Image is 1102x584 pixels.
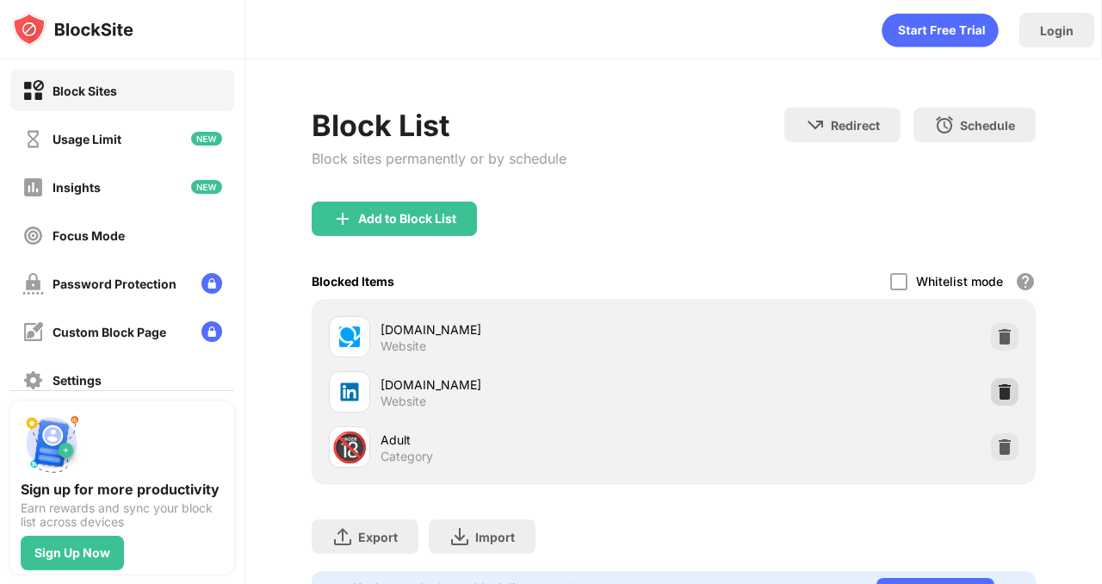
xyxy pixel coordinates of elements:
[201,321,222,342] img: lock-menu.svg
[381,320,674,339] div: [DOMAIN_NAME]
[312,274,394,289] div: Blocked Items
[22,225,44,246] img: focus-off.svg
[916,274,1003,289] div: Whitelist mode
[1040,23,1074,38] div: Login
[21,481,224,498] div: Sign up for more productivity
[381,376,674,394] div: [DOMAIN_NAME]
[22,128,44,150] img: time-usage-off.svg
[201,273,222,294] img: lock-menu.svg
[358,530,398,544] div: Export
[381,431,674,449] div: Adult
[358,212,456,226] div: Add to Block List
[339,326,360,347] img: favicons
[53,276,176,291] div: Password Protection
[22,177,44,198] img: insights-off.svg
[53,132,121,146] div: Usage Limit
[312,150,566,167] div: Block sites permanently or by schedule
[191,132,222,146] img: new-icon.svg
[381,339,426,354] div: Website
[960,118,1015,133] div: Schedule
[339,382,360,402] img: favicons
[312,108,566,143] div: Block List
[882,13,999,47] div: animation
[22,370,44,391] img: settings-off.svg
[831,118,880,133] div: Redirect
[331,430,368,465] div: 🔞
[191,180,222,194] img: new-icon.svg
[53,228,125,243] div: Focus Mode
[475,530,515,544] div: Import
[21,501,224,529] div: Earn rewards and sync your block list across devices
[34,546,110,560] div: Sign Up Now
[53,180,101,195] div: Insights
[22,321,44,343] img: customize-block-page-off.svg
[53,84,117,98] div: Block Sites
[21,412,83,474] img: push-signup.svg
[53,325,166,339] div: Custom Block Page
[22,273,44,295] img: password-protection-off.svg
[381,449,433,464] div: Category
[53,373,102,388] div: Settings
[381,394,426,409] div: Website
[12,12,133,47] img: logo-blocksite.svg
[22,80,44,102] img: block-on.svg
